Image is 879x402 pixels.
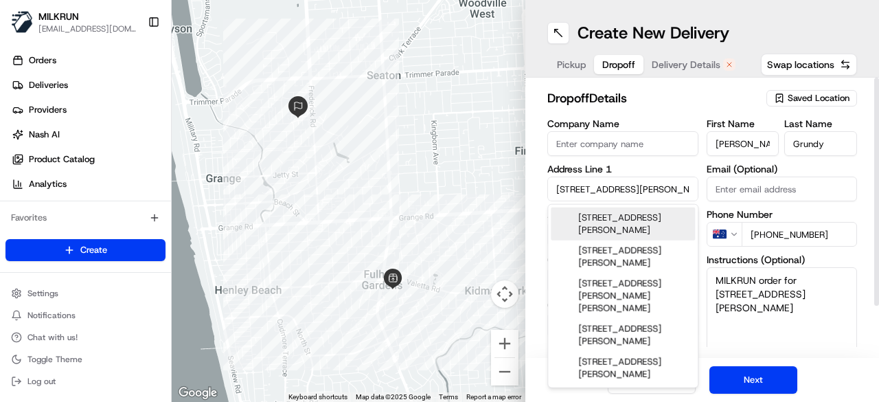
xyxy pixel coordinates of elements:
[27,288,58,299] span: Settings
[766,89,857,108] button: Saved Location
[5,284,165,303] button: Settings
[551,319,695,352] div: [STREET_ADDRESS][PERSON_NAME]
[5,173,171,195] a: Analytics
[11,11,33,33] img: MILKRUN
[5,372,165,391] button: Log out
[29,178,67,190] span: Analytics
[551,273,695,319] div: [STREET_ADDRESS][PERSON_NAME][PERSON_NAME]
[38,10,79,23] button: MILKRUN
[5,99,171,121] a: Providers
[5,148,171,170] a: Product Catalog
[5,328,165,347] button: Chat with us!
[175,384,220,402] a: Open this area in Google Maps (opens a new window)
[5,74,171,96] a: Deliveries
[551,352,695,385] div: [STREET_ADDRESS][PERSON_NAME]
[29,54,56,67] span: Orders
[27,310,76,321] span: Notifications
[709,366,797,394] button: Next
[80,244,107,256] span: Create
[707,255,858,265] label: Instructions (Optional)
[788,92,849,104] span: Saved Location
[707,177,858,201] input: Enter email address
[742,222,858,247] input: Enter phone number
[439,393,458,401] a: Terms (opens in new tab)
[602,58,635,71] span: Dropoff
[551,208,695,241] div: [STREET_ADDRESS][PERSON_NAME]
[29,104,67,116] span: Providers
[29,79,68,91] span: Deliveries
[27,354,82,365] span: Toggle Theme
[547,131,698,156] input: Enter company name
[175,384,220,402] img: Google
[356,393,431,401] span: Map data ©2025 Google
[5,49,171,71] a: Orders
[5,306,165,325] button: Notifications
[761,54,857,76] button: Swap locations
[5,207,165,229] div: Favorites
[27,376,56,387] span: Log out
[38,23,137,34] button: [EMAIL_ADDRESS][DOMAIN_NAME]
[491,330,518,357] button: Zoom in
[547,119,698,129] label: Company Name
[466,393,521,401] a: Report a map error
[5,239,165,261] button: Create
[707,131,779,156] input: Enter first name
[5,350,165,369] button: Toggle Theme
[547,204,698,388] div: Suggestions
[652,58,720,71] span: Delivery Details
[784,131,857,156] input: Enter last name
[288,392,347,402] button: Keyboard shortcuts
[5,124,171,146] a: Nash AI
[557,58,586,71] span: Pickup
[29,129,60,141] span: Nash AI
[547,177,698,201] input: Enter address
[784,119,857,129] label: Last Name
[547,89,758,108] h2: dropoff Details
[707,164,858,174] label: Email (Optional)
[27,332,78,343] span: Chat with us!
[547,164,698,174] label: Address Line 1
[707,210,858,219] label: Phone Number
[5,5,142,38] button: MILKRUNMILKRUN[EMAIL_ADDRESS][DOMAIN_NAME]
[491,358,518,386] button: Zoom out
[29,153,95,166] span: Product Catalog
[551,241,695,273] div: [STREET_ADDRESS][PERSON_NAME]
[707,267,858,370] textarea: MILKRUN order for [STREET_ADDRESS][PERSON_NAME]
[578,22,729,44] h1: Create New Delivery
[707,119,779,129] label: First Name
[491,280,518,308] button: Map camera controls
[767,58,834,71] span: Swap locations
